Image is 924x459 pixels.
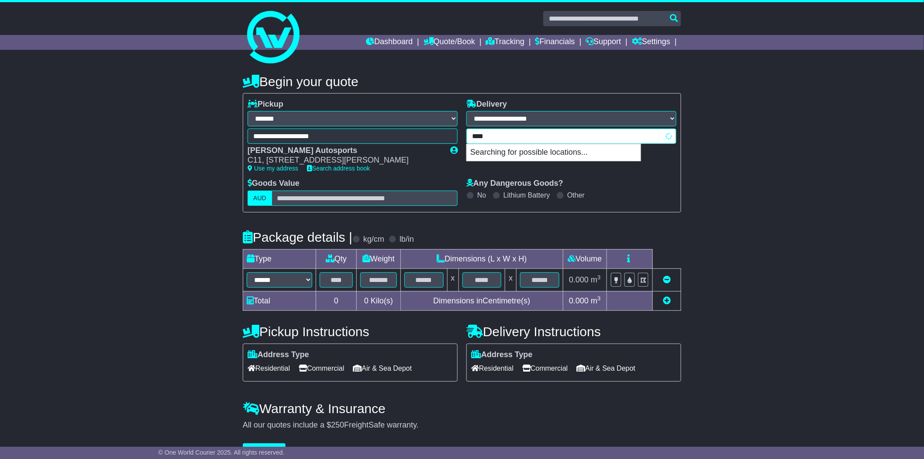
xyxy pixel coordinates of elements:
td: Dimensions (L x W x H) [400,249,563,268]
td: Kilo(s) [357,291,401,310]
td: Volume [563,249,607,268]
label: kg/cm [363,235,384,244]
div: [PERSON_NAME] Autosports [248,146,441,156]
label: Goods Value [248,179,300,188]
label: Delivery [466,100,507,109]
h4: Begin your quote [243,74,681,89]
a: Dashboard [366,35,413,50]
span: 0 [364,296,369,305]
td: Qty [316,249,357,268]
h4: Package details | [243,230,352,244]
a: Settings [632,35,670,50]
span: 0.000 [569,275,589,284]
label: Any Dangerous Goods? [466,179,563,188]
label: No [477,191,486,199]
span: Residential [248,362,290,375]
span: © One World Courier 2025. All rights reserved. [159,449,285,456]
label: Address Type [471,350,533,360]
span: Commercial [522,362,568,375]
td: Type [243,249,316,268]
a: Support [586,35,621,50]
div: C11, [STREET_ADDRESS][PERSON_NAME] [248,156,441,165]
h4: Pickup Instructions [243,324,458,339]
h4: Delivery Instructions [466,324,681,339]
span: Air & Sea Depot [577,362,636,375]
span: Residential [471,362,514,375]
label: Address Type [248,350,309,360]
td: x [447,268,459,291]
a: Quote/Book [424,35,475,50]
span: Commercial [299,362,344,375]
label: AUD [248,191,272,206]
a: Use my address [248,165,298,172]
span: 250 [331,421,344,429]
label: Lithium Battery [503,191,550,199]
p: Searching for possible locations... [467,144,641,161]
button: Get Quotes [243,443,286,459]
span: m [591,296,601,305]
a: Add new item [663,296,671,305]
a: Financials [535,35,575,50]
sup: 3 [597,274,601,281]
span: m [591,275,601,284]
sup: 3 [597,295,601,302]
h4: Warranty & Insurance [243,401,681,416]
a: Remove this item [663,275,671,284]
label: lb/in [400,235,414,244]
td: x [505,268,517,291]
a: Tracking [486,35,524,50]
td: Dimensions in Centimetre(s) [400,291,563,310]
span: 0.000 [569,296,589,305]
div: All our quotes include a $ FreightSafe warranty. [243,421,681,430]
typeahead: Please provide city [466,129,676,144]
td: 0 [316,291,357,310]
span: Air & Sea Depot [353,362,412,375]
label: Pickup [248,100,283,109]
label: Other [567,191,585,199]
a: Search address book [307,165,370,172]
td: Weight [357,249,401,268]
td: Total [243,291,316,310]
